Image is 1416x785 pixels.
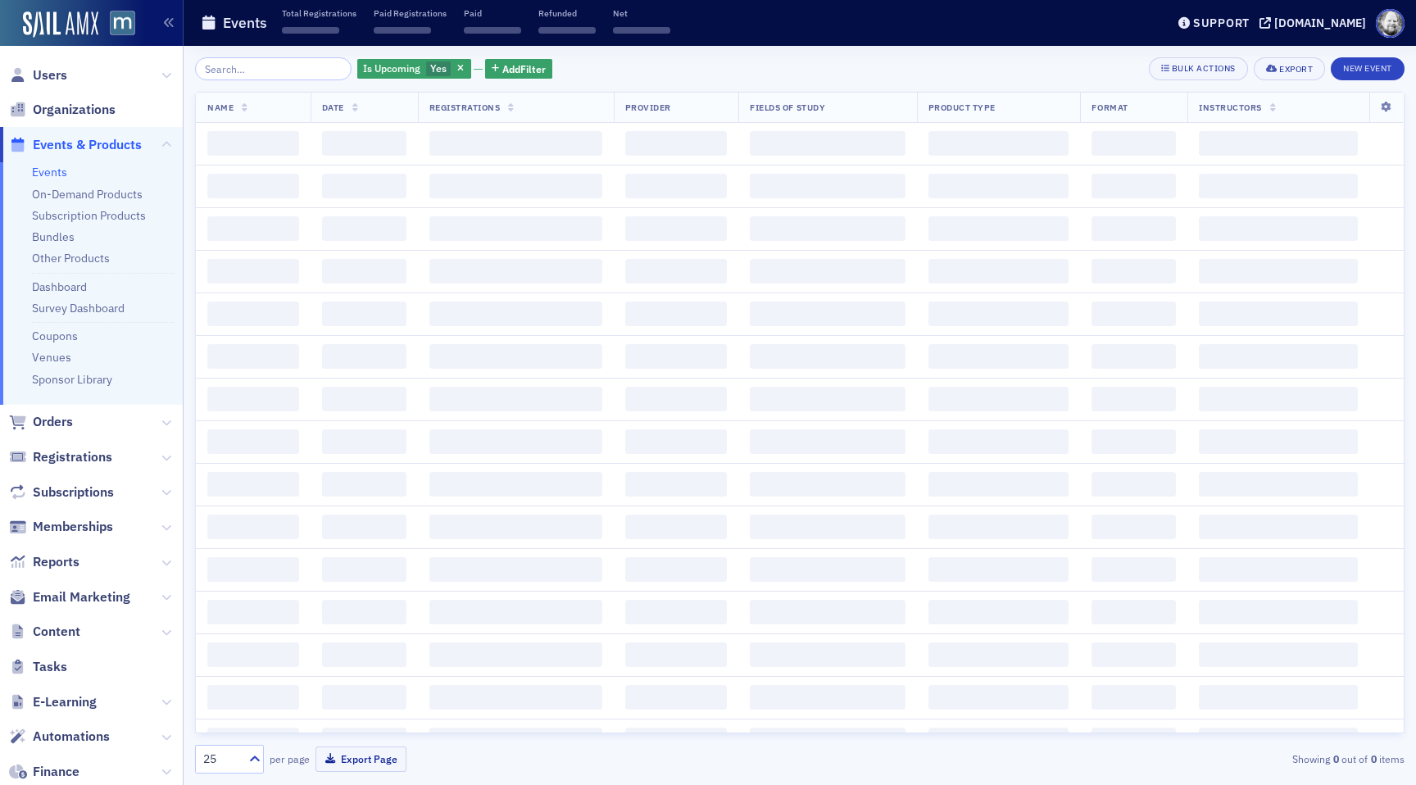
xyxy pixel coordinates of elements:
[538,7,596,19] p: Refunded
[928,515,1069,539] span: ‌
[1091,344,1176,369] span: ‌
[9,763,79,781] a: Finance
[1274,16,1366,30] div: [DOMAIN_NAME]
[32,372,112,387] a: Sponsor Library
[1199,344,1358,369] span: ‌
[429,131,602,156] span: ‌
[928,472,1069,497] span: ‌
[750,557,905,582] span: ‌
[1091,387,1176,411] span: ‌
[207,344,299,369] span: ‌
[9,101,116,119] a: Organizations
[322,302,406,326] span: ‌
[207,728,299,752] span: ‌
[429,302,602,326] span: ‌
[32,329,78,343] a: Coupons
[9,448,112,466] a: Registrations
[464,27,521,34] span: ‌
[625,102,671,113] span: Provider
[1331,60,1405,75] a: New Event
[625,600,728,624] span: ‌
[1199,387,1358,411] span: ‌
[32,187,143,202] a: On-Demand Products
[429,102,501,113] span: Registrations
[430,61,447,75] span: Yes
[928,728,1069,752] span: ‌
[613,7,670,19] p: Net
[1199,131,1358,156] span: ‌
[1199,642,1358,667] span: ‌
[322,174,406,198] span: ‌
[9,483,114,501] a: Subscriptions
[203,751,239,768] div: 25
[207,387,299,411] span: ‌
[750,685,905,710] span: ‌
[374,7,447,19] p: Paid Registrations
[464,7,521,19] p: Paid
[374,27,431,34] span: ‌
[223,13,267,33] h1: Events
[207,131,299,156] span: ‌
[9,728,110,746] a: Automations
[9,553,79,571] a: Reports
[928,174,1069,198] span: ‌
[429,600,602,624] span: ‌
[429,515,602,539] span: ‌
[1193,16,1250,30] div: Support
[9,66,67,84] a: Users
[23,11,98,38] a: SailAMX
[502,61,546,76] span: Add Filter
[322,472,406,497] span: ‌
[32,165,67,179] a: Events
[33,553,79,571] span: Reports
[1259,17,1372,29] button: [DOMAIN_NAME]
[282,27,339,34] span: ‌
[207,174,299,198] span: ‌
[322,600,406,624] span: ‌
[32,279,87,294] a: Dashboard
[33,448,112,466] span: Registrations
[33,763,79,781] span: Finance
[322,515,406,539] span: ‌
[625,515,728,539] span: ‌
[1091,102,1128,113] span: Format
[9,136,142,154] a: Events & Products
[625,429,728,454] span: ‌
[1368,751,1379,766] strong: 0
[1091,685,1176,710] span: ‌
[33,728,110,746] span: Automations
[1091,728,1176,752] span: ‌
[207,685,299,710] span: ‌
[207,557,299,582] span: ‌
[322,728,406,752] span: ‌
[32,208,146,223] a: Subscription Products
[625,302,728,326] span: ‌
[1091,216,1176,241] span: ‌
[9,413,73,431] a: Orders
[33,658,67,676] span: Tasks
[538,27,596,34] span: ‌
[9,518,113,536] a: Memberships
[429,728,602,752] span: ‌
[207,472,299,497] span: ‌
[928,600,1069,624] span: ‌
[750,472,905,497] span: ‌
[613,27,670,34] span: ‌
[1199,216,1358,241] span: ‌
[1199,302,1358,326] span: ‌
[1149,57,1248,80] button: Bulk Actions
[1091,600,1176,624] span: ‌
[750,387,905,411] span: ‌
[110,11,135,36] img: SailAMX
[750,515,905,539] span: ‌
[429,472,602,497] span: ‌
[33,413,73,431] span: Orders
[1091,515,1176,539] span: ‌
[750,344,905,369] span: ‌
[207,302,299,326] span: ‌
[625,472,728,497] span: ‌
[1199,174,1358,198] span: ‌
[1199,557,1358,582] span: ‌
[928,102,996,113] span: Product Type
[429,429,602,454] span: ‌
